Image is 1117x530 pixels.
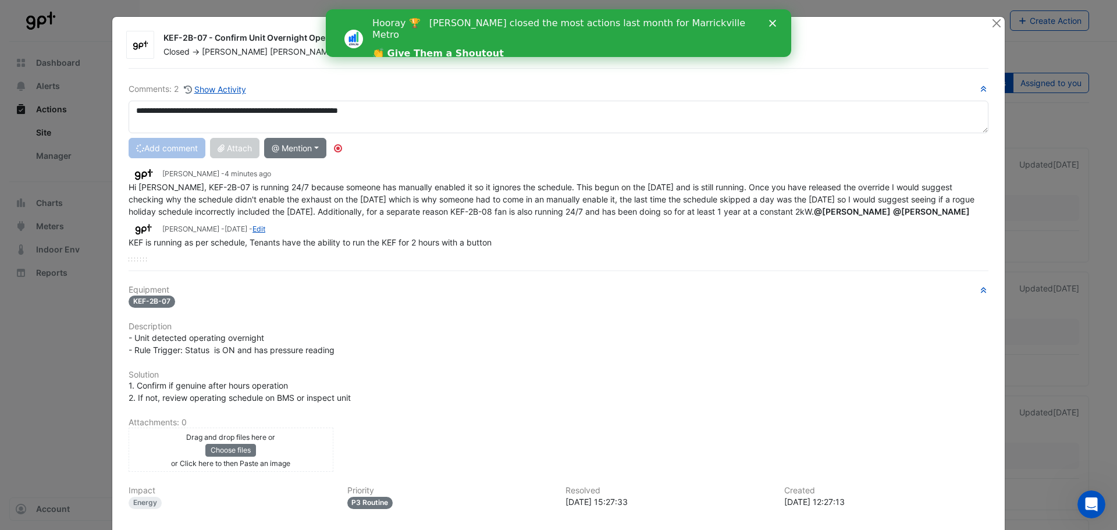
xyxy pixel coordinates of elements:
[162,169,271,179] small: [PERSON_NAME] -
[990,17,1002,29] button: Close
[129,486,333,496] h6: Impact
[347,497,393,509] div: P3 Routine
[171,459,290,468] small: or Click here to then Paste an image
[129,380,351,403] span: 1. Confirm if genuine after hours operation 2. If not, review operating schedule on BMS or inspec...
[1077,490,1105,518] iframe: Intercom live chat
[333,143,343,154] div: Tooltip anchor
[270,46,349,58] span: [PERSON_NAME]
[225,169,271,178] span: 2025-09-08 15:19:22
[192,47,200,56] span: ->
[326,9,791,57] iframe: Intercom live chat banner
[129,237,492,247] span: KEF is running as per schedule, Tenants have the ability to run the KEF for 2 hours with a button
[129,322,988,332] h6: Description
[129,83,247,96] div: Comments: 2
[129,285,988,295] h6: Equipment
[47,38,178,51] a: 👏 Give Them a Shoutout
[893,207,970,216] span: tim.fielding@gpt.com.au [GPT Retail]
[162,224,265,234] small: [PERSON_NAME] - -
[129,370,988,380] h6: Solution
[814,207,891,216] span: luke.roberts@gpt.com.au [GPT Retail]
[129,223,158,236] img: GPT Retail
[443,10,455,17] div: Close
[163,32,977,46] div: KEF-2B-07 - Confirm Unit Overnight Operation (Energy Waste)
[784,486,989,496] h6: Created
[127,40,154,51] img: GPT Retail
[129,296,175,308] span: KEF-2B-07
[347,486,552,496] h6: Priority
[129,182,977,216] span: Hi [PERSON_NAME], KEF-2B-07 is running 24/7 because someone has manually enabled it so it ignores...
[129,168,158,181] img: GPT
[186,433,275,442] small: Drag and drop files here or
[129,418,988,428] h6: Attachments: 0
[252,225,265,233] a: Edit
[565,486,770,496] h6: Resolved
[565,496,770,508] div: [DATE] 15:27:33
[225,225,247,233] span: 2025-09-05 12:27:14
[784,496,989,508] div: [DATE] 12:27:13
[129,333,335,355] span: - Unit detected operating overnight - Rule Trigger: Status is ON and has pressure reading
[129,497,162,509] div: Energy
[163,47,190,56] span: Closed
[205,444,256,457] button: Choose files
[183,83,247,96] button: Show Activity
[264,138,326,158] button: @ Mention
[202,47,268,56] span: [PERSON_NAME]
